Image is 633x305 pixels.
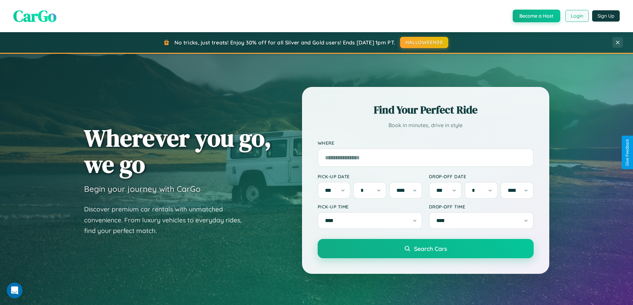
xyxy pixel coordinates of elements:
[513,10,560,22] button: Become a Host
[318,204,422,209] label: Pick-up Time
[592,10,620,22] button: Sign Up
[318,140,534,146] label: Where
[414,245,447,252] span: Search Cars
[13,5,56,27] span: CarGo
[318,174,422,179] label: Pick-up Date
[84,204,250,236] p: Discover premium car rentals with unmatched convenience. From luxury vehicles to everyday rides, ...
[565,10,589,22] button: Login
[174,39,395,46] span: No tricks, just treats! Enjoy 30% off for all Silver and Gold users! Ends [DATE] 1pm PT.
[318,239,534,258] button: Search Cars
[318,103,534,117] h2: Find Your Perfect Ride
[318,120,534,130] p: Book in minutes, drive in style
[7,282,23,298] iframe: Intercom live chat
[625,139,630,166] div: Give Feedback
[429,204,534,209] label: Drop-off Time
[400,37,448,48] button: HALLOWEEN30
[84,184,201,194] h3: Begin your journey with CarGo
[84,125,271,177] h1: Wherever you go, we go
[429,174,534,179] label: Drop-off Date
